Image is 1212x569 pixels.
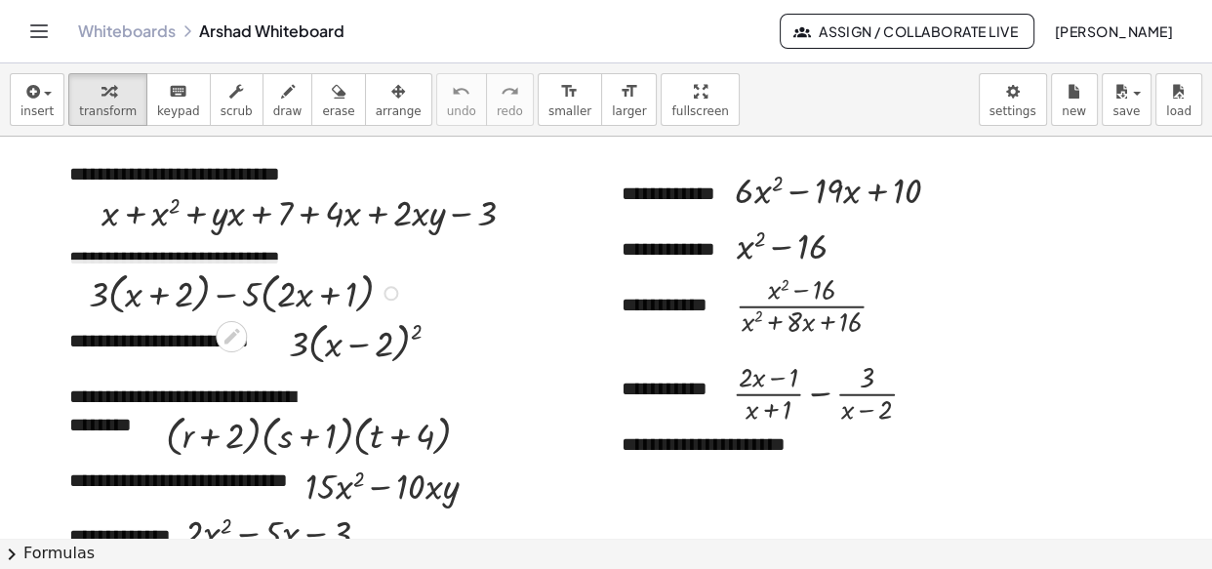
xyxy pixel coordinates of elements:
[10,73,64,126] button: insert
[365,73,432,126] button: arrange
[979,73,1047,126] button: settings
[661,73,739,126] button: fullscreen
[1155,73,1202,126] button: load
[78,21,176,41] a: Whiteboards
[146,73,211,126] button: keyboardkeypad
[376,104,422,118] span: arrange
[671,104,728,118] span: fullscreen
[263,73,313,126] button: draw
[20,104,54,118] span: insert
[538,73,602,126] button: format_sizesmaller
[990,104,1036,118] span: settings
[1051,73,1098,126] button: new
[1054,22,1173,40] span: [PERSON_NAME]
[311,73,365,126] button: erase
[501,80,519,103] i: redo
[620,80,638,103] i: format_size
[1102,73,1151,126] button: save
[560,80,579,103] i: format_size
[796,22,1018,40] span: Assign / Collaborate Live
[1038,14,1189,49] button: [PERSON_NAME]
[486,73,534,126] button: redoredo
[601,73,657,126] button: format_sizelarger
[1062,104,1086,118] span: new
[447,104,476,118] span: undo
[157,104,200,118] span: keypad
[273,104,303,118] span: draw
[210,73,263,126] button: scrub
[548,104,591,118] span: smaller
[23,16,55,47] button: Toggle navigation
[436,73,487,126] button: undoundo
[1112,104,1140,118] span: save
[221,104,253,118] span: scrub
[79,104,137,118] span: transform
[612,104,646,118] span: larger
[216,321,247,352] div: Edit math
[497,104,523,118] span: redo
[68,73,147,126] button: transform
[1166,104,1192,118] span: load
[322,104,354,118] span: erase
[452,80,470,103] i: undo
[780,14,1034,49] button: Assign / Collaborate Live
[169,80,187,103] i: keyboard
